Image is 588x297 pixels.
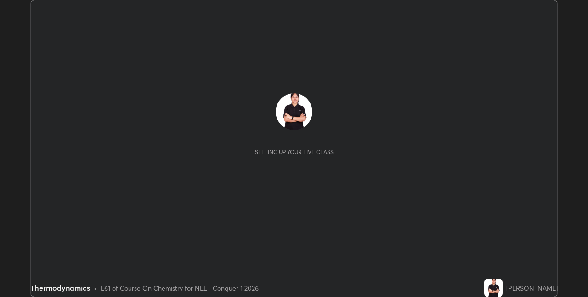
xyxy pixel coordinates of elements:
[484,279,503,297] img: ff2c941f67fa4c8188b2ddadd25ac577.jpg
[276,93,312,130] img: ff2c941f67fa4c8188b2ddadd25ac577.jpg
[255,148,334,155] div: Setting up your live class
[506,283,558,293] div: [PERSON_NAME]
[30,282,90,293] div: Thermodynamics
[94,283,97,293] div: •
[101,283,259,293] div: L61 of Course On Chemistry for NEET Conquer 1 2026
